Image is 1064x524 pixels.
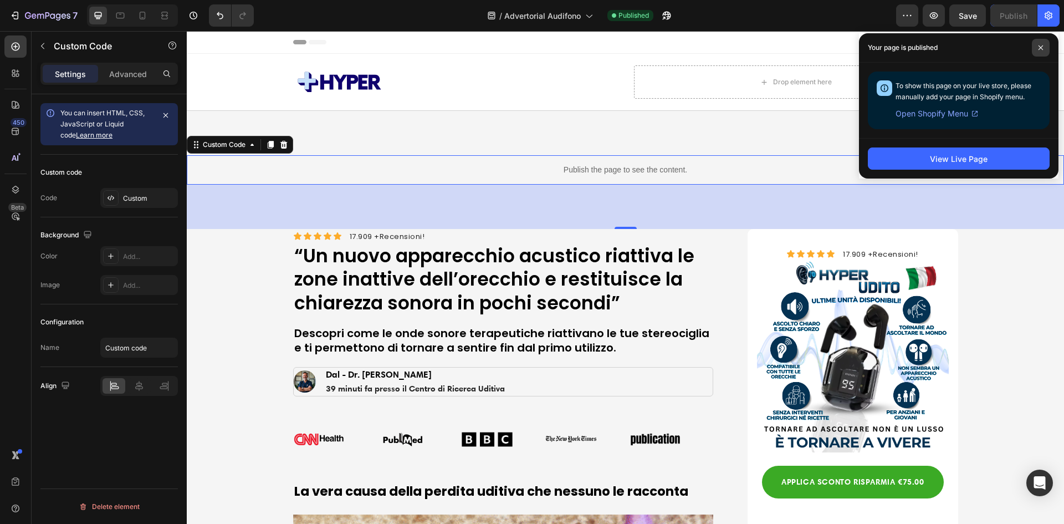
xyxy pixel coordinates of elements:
[209,4,254,27] div: Undo/Redo
[716,446,738,457] p: 75.00
[73,9,78,22] p: 7
[40,317,84,327] div: Configuration
[11,118,27,127] div: 450
[949,4,986,27] button: Save
[1026,470,1053,496] div: Open Intercom Messenger
[236,200,238,211] span: !
[40,167,82,177] div: Custom code
[8,203,27,212] div: Beta
[123,194,175,204] div: Custom
[595,446,716,456] strong: APPLICA SCONTO RISPARMIA €
[40,280,60,290] div: Image
[106,294,527,325] h1: Descopri come le onde sonore terapeutiche riattivano le tue stereociglia e ti permettono di torna...
[40,251,58,261] div: Color
[163,200,193,211] span: 17.909 +
[4,4,83,27] button: 7
[109,68,147,80] p: Advanced
[656,218,686,228] span: 17.909 +
[443,398,494,419] img: Alt image
[570,230,761,421] img: gempages_581583292571059113-bd899925-7cdb-473d-858a-86fb347df9b3.svg
[40,379,72,394] div: Align
[896,82,1031,101] span: To show this page on your live store, please manually add your page in Shopify menu.
[40,498,178,516] button: Delete element
[359,405,410,411] img: [object Object]
[163,200,238,211] p: Recensioni
[504,10,581,22] span: Advertorial Audifono
[40,343,59,353] div: Name
[618,11,649,21] span: Published
[930,153,988,165] div: View Live Page
[123,252,175,262] div: Add...
[40,228,94,243] div: Background
[106,212,527,286] h1: “Un nuovo apparecchio acustico riattiva le zone inattive dell’orecchio e restituisce la chiarezza...
[108,452,526,469] p: La vera causa della perdita uditiva che nessuno le racconta
[40,193,57,203] div: Code
[54,39,148,53] p: Custom Code
[896,107,968,120] span: Open Shopify Menu
[868,42,938,53] p: Your page is published
[123,281,175,291] div: Add...
[959,11,977,21] span: Save
[1000,10,1027,22] div: Publish
[107,339,129,362] img: gempages_581583292571059113-f9d22d73-6c25-4af3-903f-fbcbf02979ff.png
[499,10,502,22] span: /
[656,218,731,229] p: Recensioni
[187,31,1064,524] iframe: Design area
[729,218,731,228] span: !
[55,68,86,80] p: Settings
[586,47,645,55] div: Drop element here
[868,147,1050,170] button: View Live Page
[76,131,112,139] a: Learn more
[990,4,1037,27] button: Publish
[139,338,245,349] strong: Dal - Dr. [PERSON_NAME]
[191,401,242,415] img: [object Object]
[575,435,757,468] a: APPLICA SCONTO RISPARMIA €75.00
[60,109,145,139] span: You can insert HTML, CSS, JavaScript or Liquid code
[14,109,61,119] div: Custom Code
[139,352,318,363] strong: 39 minuti fa presso il Centro di Ricerca Uditiva
[79,500,140,513] div: Delete element
[275,394,326,423] img: [object Object]
[107,396,158,420] img: [object Object]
